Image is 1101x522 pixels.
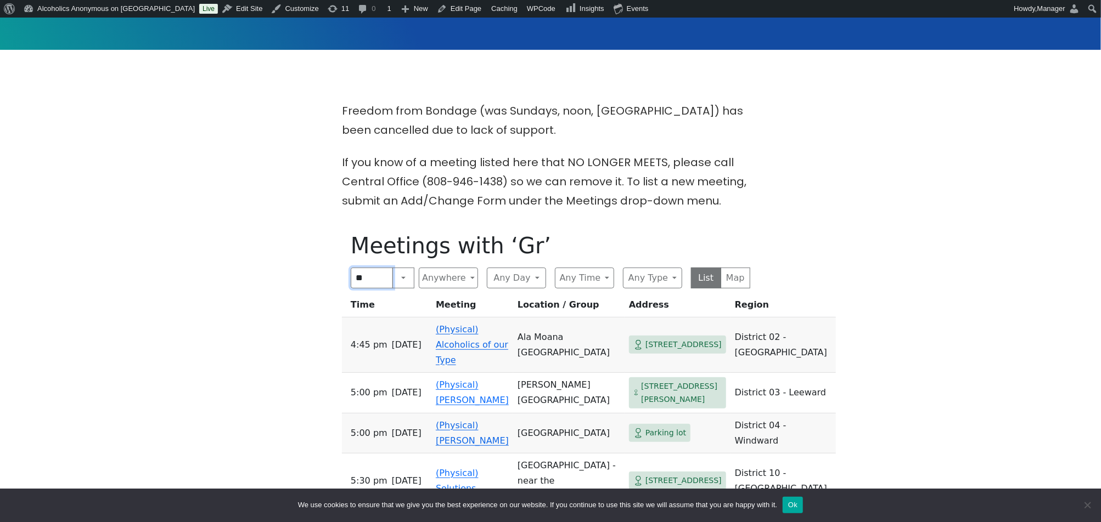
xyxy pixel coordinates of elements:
span: [STREET_ADDRESS] [645,474,722,487]
a: (Physical) [PERSON_NAME] [436,420,509,446]
button: Anywhere [419,268,478,288]
td: District 04 - Windward [731,413,836,453]
span: [STREET_ADDRESS][PERSON_NAME] [641,379,722,406]
th: Meeting [431,297,513,317]
th: Time [342,297,431,317]
span: Insights [580,4,604,13]
span: Manager [1037,4,1065,13]
a: (Physical) Alcoholics of our Type [436,324,508,365]
td: District 02 - [GEOGRAPHIC_DATA] [731,317,836,373]
span: [DATE] [392,425,422,441]
button: Any Day [487,268,546,288]
span: 4:45 PM [351,337,387,353]
th: Address [625,297,731,317]
span: Parking lot [645,426,686,440]
p: If you know of a meeting listed here that NO LONGER MEETS, please call Central Office (808-946-14... [342,153,759,211]
a: Live [199,4,218,14]
span: 5:30 PM [351,473,387,489]
span: [DATE] [392,385,422,400]
td: District 10 - [GEOGRAPHIC_DATA] [731,453,836,509]
button: Any Type [623,268,682,288]
h1: Meetings with ‘Gr’ [351,232,750,259]
a: (Physical) Solutions [436,468,479,493]
td: [GEOGRAPHIC_DATA] - near the [GEOGRAPHIC_DATA]. [513,453,625,509]
td: [GEOGRAPHIC_DATA] [513,413,625,453]
button: Search [392,268,414,288]
span: [STREET_ADDRESS] [645,338,722,351]
span: [DATE] [392,337,422,353]
th: Location / Group [513,297,625,317]
button: Ok [783,497,803,513]
input: Search [351,268,393,288]
button: Map [721,268,751,288]
button: Any Time [555,268,614,288]
span: [DATE] [392,473,422,489]
p: Freedom from Bondage (was Sundays, noon, [GEOGRAPHIC_DATA]) has been cancelled due to lack of sup... [342,101,759,140]
span: 5:00 PM [351,425,387,441]
button: List [691,268,721,288]
td: District 03 - Leeward [731,373,836,413]
td: Ala Moana [GEOGRAPHIC_DATA] [513,317,625,373]
th: Region [731,297,836,317]
td: [PERSON_NAME][GEOGRAPHIC_DATA] [513,373,625,413]
span: We use cookies to ensure that we give you the best experience on our website. If you continue to ... [298,500,777,510]
a: (Physical) [PERSON_NAME] [436,379,509,405]
span: 5:00 PM [351,385,387,400]
span: No [1082,500,1093,510]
